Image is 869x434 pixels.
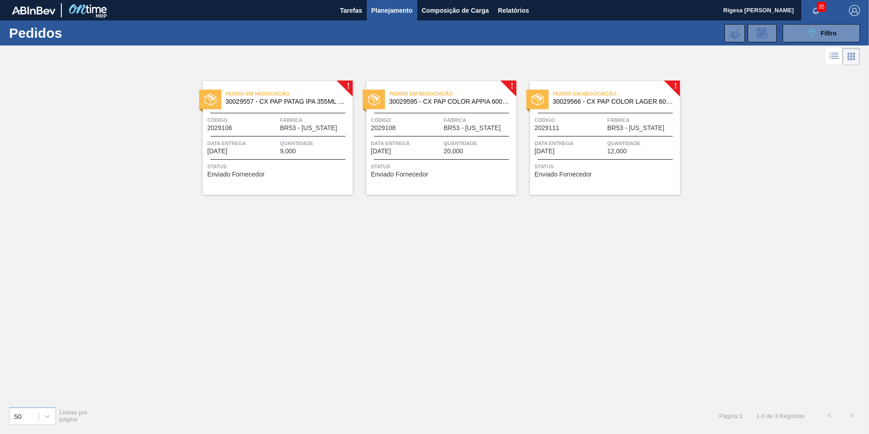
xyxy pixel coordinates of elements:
span: 9,000 [280,148,296,155]
span: 1 - 3 de 3 Registros [756,413,804,419]
a: !statusPedido em Negociação30029566 - CX PAP COLOR LAGER 600ML C12 NIV24Código2029111FábricaBR53 ... [516,81,680,195]
button: > [841,404,864,427]
span: 12,000 [607,148,627,155]
span: Data entrega [371,139,441,148]
span: Página : 1 [719,413,742,419]
span: Status [371,162,514,171]
span: Planejamento [371,5,413,16]
span: 01/10/2025 [207,148,227,155]
div: Solicitação de Revisão de Pedidos [748,24,777,42]
span: 2029106 [207,125,232,131]
span: Pedido em Negociação [553,89,680,98]
a: !statusPedido em Negociação30029557 - CX PAP PATAG IPA 355ML C12 NIV24Código2029106FábricaBR53 - ... [189,81,353,195]
img: status [368,94,380,106]
span: 30029566 - CX PAP COLOR LAGER 600ML C12 NIV24 [553,98,673,105]
span: Fábrica [607,116,678,125]
span: Quantidade [607,139,678,148]
span: Status [207,162,350,171]
span: Data entrega [534,139,605,148]
img: Logout [849,5,860,16]
img: status [532,94,544,106]
button: Filtro [783,24,860,42]
span: Pedido em Negociação [389,89,516,98]
span: Enviado Fornecedor [371,171,428,178]
span: Fábrica [280,116,350,125]
span: Código [534,116,605,125]
span: Composição de Carga [422,5,489,16]
div: 50 [14,412,22,420]
span: Filtro [821,30,837,37]
span: 30029595 - CX PAP COLOR APPIA 600ML C12 NIV24 [389,98,509,105]
span: 2029111 [534,125,559,131]
span: 35 [817,2,826,12]
span: Quantidade [280,139,350,148]
span: Fábrica [444,116,514,125]
span: 20,000 [444,148,463,155]
span: BR53 - Colorado [280,125,337,131]
button: < [818,404,841,427]
span: BR53 - Colorado [444,125,501,131]
span: 30029557 - CX PAP PATAG IPA 355ML C12 NIV24 [225,98,345,105]
span: Tarefas [340,5,362,16]
span: Relatórios [498,5,529,16]
button: Notificações [801,4,830,17]
span: BR53 - Colorado [607,125,664,131]
span: Enviado Fornecedor [534,171,592,178]
div: Importar Negociações dos Pedidos [724,24,745,42]
span: 2029108 [371,125,396,131]
div: Visão em Cards [843,48,860,65]
div: Visão em Lista [826,48,843,65]
span: 14/10/2025 [534,148,554,155]
h1: Pedidos [9,28,145,38]
span: Linhas por página [60,409,88,423]
span: Enviado Fornecedor [207,171,265,178]
span: Status [534,162,678,171]
span: Pedido em Negociação [225,89,353,98]
span: Data entrega [207,139,278,148]
a: !statusPedido em Negociação30029595 - CX PAP COLOR APPIA 600ML C12 NIV24Código2029108FábricaBR53 ... [353,81,516,195]
span: Código [207,116,278,125]
span: Código [371,116,441,125]
img: TNhmsLtSVTkK8tSr43FrP2fwEKptu5GPRR3wAAAABJRU5ErkJggg== [12,6,55,15]
span: 01/10/2025 [371,148,391,155]
span: Quantidade [444,139,514,148]
img: status [205,94,216,106]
